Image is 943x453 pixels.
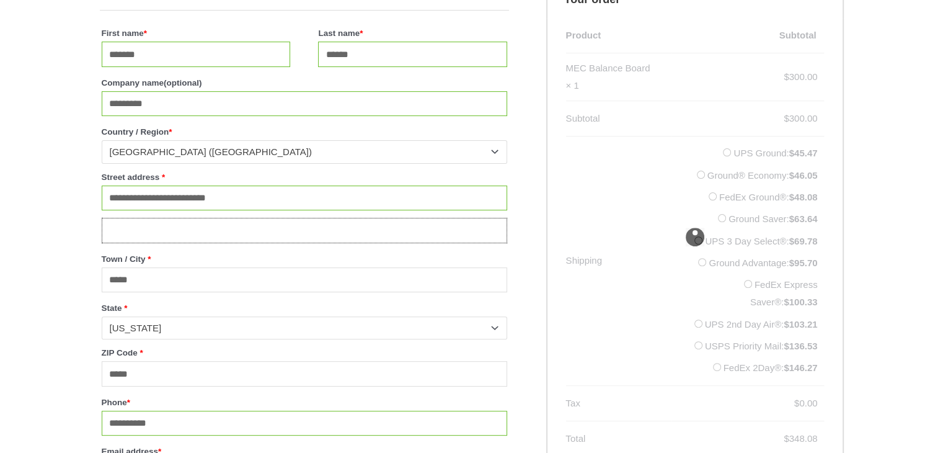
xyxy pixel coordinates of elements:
label: Last name [318,25,507,42]
label: Country / Region [102,123,507,140]
label: Phone [102,394,507,411]
label: Town / City [102,251,507,267]
span: Florida [110,322,488,334]
label: Company name [102,74,507,91]
label: ZIP Code [102,344,507,361]
span: United States (US) [110,146,488,158]
label: Street address [102,169,507,186]
label: State [102,300,507,316]
label: First name [102,25,290,42]
span: Country / Region [102,140,507,163]
span: (optional) [164,78,201,87]
span: State [102,316,507,339]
